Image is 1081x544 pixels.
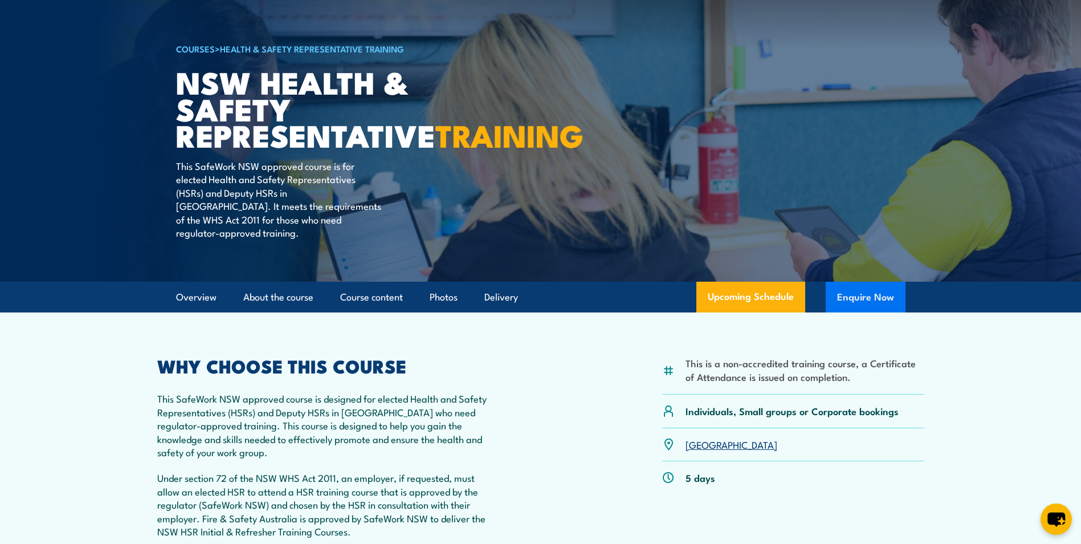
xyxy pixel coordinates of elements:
[435,111,584,158] strong: TRAINING
[1041,504,1072,535] button: chat-button
[686,471,715,484] p: 5 days
[176,159,384,239] p: This SafeWork NSW approved course is for elected Health and Safety Representatives (HSRs) and Dep...
[826,282,905,312] button: Enquire Now
[157,358,490,374] h2: WHY CHOOSE THIS COURSE
[484,282,518,312] a: Delivery
[176,68,458,148] h1: NSW Health & Safety Representative
[340,282,403,312] a: Course content
[686,404,899,417] p: Individuals, Small groups or Corporate bookings
[176,42,458,55] h6: >
[686,437,777,451] a: [GEOGRAPHIC_DATA]
[243,282,313,312] a: About the course
[430,282,458,312] a: Photos
[176,282,217,312] a: Overview
[220,42,404,55] a: Health & Safety Representative Training
[686,356,924,383] li: This is a non-accredited training course, a Certificate of Attendance is issued on completion.
[176,42,215,55] a: COURSES
[157,392,490,458] p: This SafeWork NSW approved course is designed for elected Health and Safety Representatives (HSRs...
[157,471,490,538] p: Under section 72 of the NSW WHS Act 2011, an employer, if requested, must allow an elected HSR to...
[696,282,805,312] a: Upcoming Schedule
